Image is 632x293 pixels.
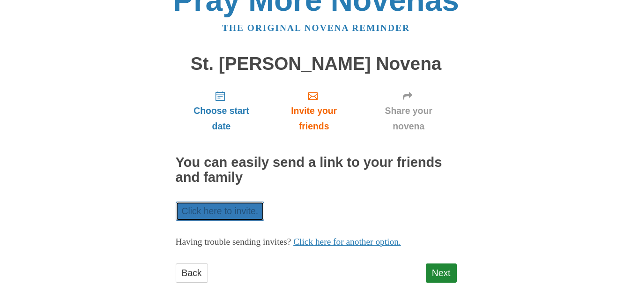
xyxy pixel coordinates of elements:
[176,263,208,283] a: Back
[426,263,457,283] a: Next
[361,83,457,139] a: Share your novena
[267,83,360,139] a: Invite your friends
[176,155,457,185] h2: You can easily send a link to your friends and family
[176,83,268,139] a: Choose start date
[176,237,291,247] span: Having trouble sending invites?
[176,202,265,221] a: Click here to invite.
[185,103,258,134] span: Choose start date
[293,237,401,247] a: Click here for another option.
[222,23,410,33] a: The original novena reminder
[370,103,447,134] span: Share your novena
[176,54,457,74] h1: St. [PERSON_NAME] Novena
[276,103,351,134] span: Invite your friends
